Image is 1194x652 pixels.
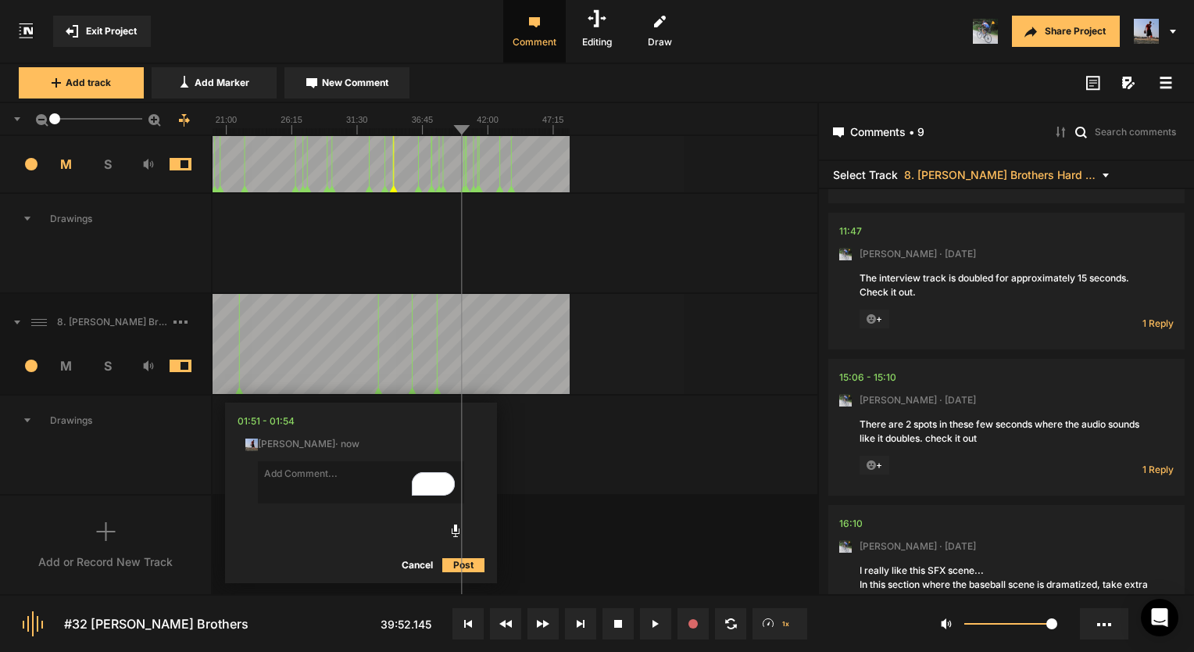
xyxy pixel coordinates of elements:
span: [PERSON_NAME] · [DATE] [860,247,976,261]
span: 8. [PERSON_NAME] Brothers Hard Lock (Noise Reduction)- [51,315,173,329]
button: Post [442,556,484,575]
span: [PERSON_NAME] · now [245,437,359,451]
span: 1 Reply [1142,463,1174,476]
text: 31:30 [346,115,368,124]
text: 21:00 [216,115,238,124]
span: S [87,155,128,174]
span: 1 Reply [1142,317,1174,330]
span: M [46,155,88,174]
text: 26:15 [281,115,302,124]
span: 39:52.145 [381,618,431,631]
button: Add Marker [152,67,277,99]
button: Add track [19,67,144,99]
input: Search comments [1093,124,1180,139]
div: 16:10.898 [839,516,863,532]
text: 42:00 [477,115,499,124]
img: ACg8ocLxXzHjWyafR7sVkIfmxRufCxqaSAR27SDjuE-ggbMy1qqdgD8=s96-c [839,248,852,260]
button: 1x [753,608,807,639]
div: #32 [PERSON_NAME] Brothers [64,614,248,633]
img: ACg8ocJ5zrP0c3SJl5dKscm-Goe6koz8A9fWD7dpguHuX8DX5VIxymM=s96-c [1134,19,1159,44]
div: 15:06.244 - 15:10.098 [839,370,896,385]
div: The interview track is doubled for approximately 15 seconds. Check it out. [860,271,1153,299]
span: Add track [66,76,111,90]
text: 36:45 [412,115,434,124]
button: Exit Project [53,16,151,47]
span: [PERSON_NAME] · [DATE] [860,393,976,407]
span: + [860,456,889,475]
span: M [46,356,88,375]
div: Add or Record New Track [38,553,173,570]
span: Add Marker [195,76,249,90]
img: ACg8ocLxXzHjWyafR7sVkIfmxRufCxqaSAR27SDjuE-ggbMy1qqdgD8=s96-c [839,540,852,553]
button: Cancel [392,556,442,575]
img: ACg8ocLxXzHjWyafR7sVkIfmxRufCxqaSAR27SDjuE-ggbMy1qqdgD8=s96-c [973,19,998,44]
span: + [860,310,889,328]
div: Open Intercom Messenger [1141,599,1178,636]
span: 8. [PERSON_NAME] Brothers Hard Lock (Noise Reduction)- [904,169,1099,181]
button: New Comment [284,67,409,99]
textarea: To enrich screen reader interactions, please activate Accessibility in Grammarly extension settings [258,461,464,503]
div: 01:51 - 01:54 [238,414,295,429]
span: S [87,356,128,375]
text: 47:15 [542,115,564,124]
div: 11:47.323 [839,224,862,239]
div: There are 2 spots in these few seconds where the audio sounds like it doubles. check it out [860,417,1153,446]
header: Comments • 9 [819,103,1194,161]
button: Share Project [1012,16,1120,47]
span: New Comment [322,76,388,90]
header: Select Track [819,161,1194,189]
img: ACg8ocJ5zrP0c3SJl5dKscm-Goe6koz8A9fWD7dpguHuX8DX5VIxymM=s96-c [245,439,258,451]
span: [PERSON_NAME] · [DATE] [860,539,976,553]
img: ACg8ocLxXzHjWyafR7sVkIfmxRufCxqaSAR27SDjuE-ggbMy1qqdgD8=s96-c [839,394,852,407]
span: Exit Project [86,24,137,38]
